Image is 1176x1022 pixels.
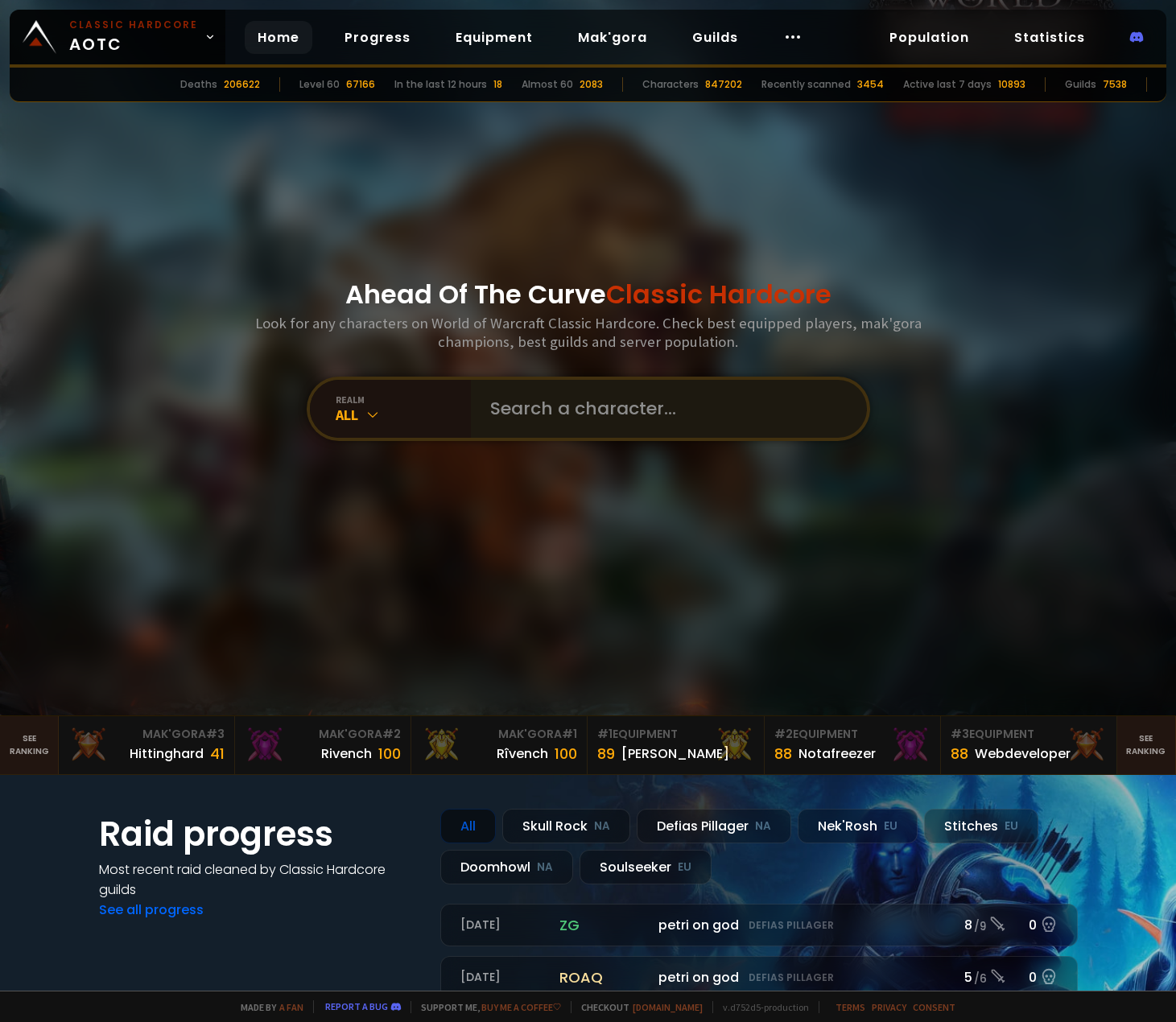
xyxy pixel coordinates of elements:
a: See all progress [99,900,204,919]
div: Doomhowl [440,850,573,884]
div: Almost 60 [522,77,573,92]
h3: Look for any characters on World of Warcraft Classic Hardcore. Check best equipped players, mak'g... [249,314,928,351]
div: Hittinghard [130,744,204,764]
a: Mak'gora [565,21,660,54]
div: All [336,406,471,424]
div: Guilds [1065,77,1096,92]
div: Level 60 [299,77,340,92]
div: In the last 12 hours [394,77,487,92]
div: 18 [493,77,502,92]
h1: Raid progress [99,809,421,859]
small: NA [594,818,610,834]
div: realm [336,394,471,406]
span: Made by [231,1001,303,1013]
div: 88 [774,743,792,764]
div: 88 [951,743,968,764]
a: Privacy [872,1001,906,1013]
div: Equipment [774,726,930,743]
div: Characters [642,77,699,92]
a: Home [245,21,312,54]
div: 41 [210,743,225,764]
span: # 3 [206,726,225,742]
a: Seeranking [1117,716,1176,774]
a: Consent [913,1001,955,1013]
small: NA [537,859,553,876]
div: Stitches [924,809,1038,843]
div: [PERSON_NAME] [621,744,729,764]
small: EU [1005,818,1018,834]
span: v. d752d5 - production [712,1001,809,1013]
div: 7538 [1103,77,1127,92]
div: 67166 [346,77,375,92]
div: Rivench [321,744,372,764]
a: Progress [332,21,423,54]
a: [DATE]zgpetri on godDefias Pillager8 /90 [440,904,1078,946]
a: Report a bug [325,1000,388,1012]
div: Active last 7 days [903,77,992,92]
div: All [440,809,496,843]
a: #3Equipment88Webdeveloper [941,716,1117,774]
span: # 3 [951,726,969,742]
a: Mak'Gora#2Rivench100 [235,716,411,774]
div: Mak'Gora [68,726,225,743]
a: Classic HardcoreAOTC [10,10,225,64]
span: # 2 [774,726,793,742]
div: Soulseeker [580,850,712,884]
a: [DOMAIN_NAME] [633,1001,703,1013]
div: Rîvench [497,744,548,764]
a: Mak'Gora#1Rîvench100 [411,716,588,774]
div: Mak'Gora [245,726,401,743]
small: EU [678,859,691,876]
span: Checkout [571,1001,703,1013]
div: Equipment [951,726,1107,743]
div: Notafreezer [798,744,876,764]
a: Statistics [1001,21,1098,54]
div: Nek'Rosh [798,809,918,843]
div: 10893 [998,77,1025,92]
div: 206622 [224,77,260,92]
h1: Ahead Of The Curve [345,275,831,314]
a: #1Equipment89[PERSON_NAME] [588,716,764,774]
a: Population [877,21,982,54]
span: # 2 [382,726,401,742]
h4: Most recent raid cleaned by Classic Hardcore guilds [99,859,421,900]
a: Mak'Gora#3Hittinghard41 [59,716,235,774]
a: #2Equipment88Notafreezer [765,716,941,774]
div: Defias Pillager [637,809,791,843]
span: # 1 [597,726,613,742]
small: Classic Hardcore [69,18,198,32]
input: Search a character... [481,380,848,438]
a: Buy me a coffee [481,1001,561,1013]
div: 847202 [705,77,742,92]
div: 100 [555,743,577,764]
div: 89 [597,743,615,764]
div: Mak'Gora [421,726,577,743]
span: AOTC [69,18,198,56]
div: Skull Rock [502,809,630,843]
div: Recently scanned [761,77,851,92]
a: [DATE]roaqpetri on godDefias Pillager5 /60 [440,956,1078,999]
span: Support me, [411,1001,561,1013]
span: # 1 [562,726,577,742]
div: 100 [378,743,401,764]
a: Terms [836,1001,865,1013]
div: Webdeveloper [975,744,1071,764]
small: EU [884,818,897,834]
a: a fan [279,1001,303,1013]
a: Equipment [443,21,546,54]
div: 3454 [857,77,884,92]
div: 2083 [580,77,603,92]
small: NA [755,818,771,834]
div: Deaths [180,77,217,92]
div: Equipment [597,726,753,743]
span: Classic Hardcore [606,276,831,312]
a: Guilds [679,21,751,54]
